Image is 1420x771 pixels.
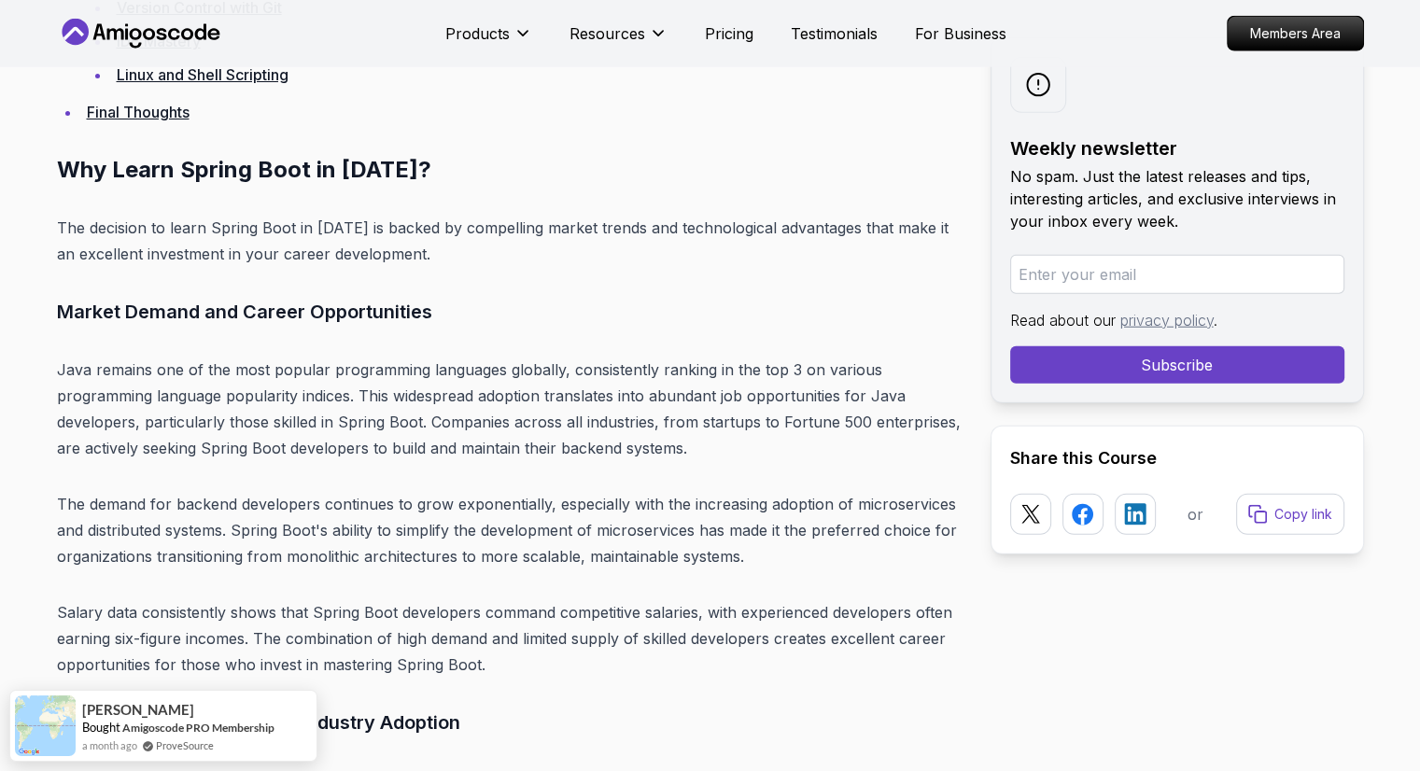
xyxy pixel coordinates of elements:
h2: Share this Course [1010,445,1344,471]
button: Copy link [1236,494,1344,535]
p: Java remains one of the most popular programming languages globally, consistently ranking in the ... [57,357,961,461]
p: The demand for backend developers continues to grow exponentially, especially with the increasing... [57,491,961,569]
a: Amigoscode PRO Membership [122,721,274,735]
span: a month ago [82,737,137,753]
a: ProveSource [156,737,214,753]
p: The decision to learn Spring Boot in [DATE] is backed by compelling market trends and technologic... [57,215,961,267]
h2: Weekly newsletter [1010,135,1344,161]
h2: Why Learn Spring Boot in [DATE]? [57,155,961,185]
p: Salary data consistently shows that Spring Boot developers command competitive salaries, with exp... [57,599,961,678]
button: Products [445,22,532,60]
a: Linux and Shell Scripting [117,65,288,84]
a: Members Area [1227,16,1364,51]
span: Bought [82,720,120,735]
p: No spam. Just the latest releases and tips, interesting articles, and exclusive interviews in you... [1010,165,1344,232]
a: Testimonials [791,22,878,45]
a: For Business [915,22,1006,45]
input: Enter your email [1010,255,1344,294]
h3: Technical Advantages and Industry Adoption [57,708,961,737]
button: Resources [569,22,668,60]
p: Copy link [1274,505,1332,524]
button: Subscribe [1010,346,1344,384]
p: Read about our . [1010,309,1344,331]
p: Members Area [1228,17,1363,50]
a: Final Thoughts [87,103,190,121]
span: [PERSON_NAME] [82,702,194,718]
p: or [1188,503,1203,526]
a: Pricing [705,22,753,45]
p: Resources [569,22,645,45]
h3: Market Demand and Career Opportunities [57,297,961,327]
p: Products [445,22,510,45]
a: privacy policy [1120,311,1214,329]
img: provesource social proof notification image [15,695,76,756]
